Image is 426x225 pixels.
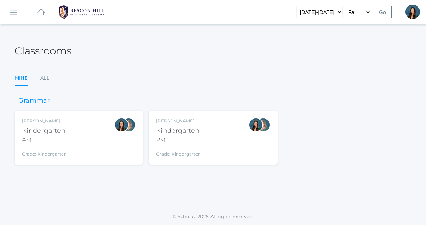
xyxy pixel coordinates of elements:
[15,71,28,86] a: Mine
[156,147,201,157] div: Grade: Kindergarten
[22,126,67,136] div: Kindergarten
[405,5,420,19] div: Jordyn Dewey
[22,136,67,144] div: AM
[40,71,49,85] a: All
[373,6,392,18] input: Go
[121,118,136,132] div: Maureen Doyle
[15,45,71,57] h2: Classrooms
[156,136,201,144] div: PM
[249,118,263,132] div: Jordyn Dewey
[156,126,201,136] div: Kindergarten
[54,3,108,21] img: BHCALogos-05-308ed15e86a5a0abce9b8dd61676a3503ac9727e845dece92d48e8588c001991.png
[22,118,67,124] div: [PERSON_NAME]
[114,118,129,132] div: Jordyn Dewey
[22,147,67,157] div: Grade: Kindergarten
[156,118,201,124] div: [PERSON_NAME]
[15,97,53,104] h3: Grammar
[0,213,426,220] p: © Scholae 2025. All rights reserved.
[256,118,270,132] div: Maureen Doyle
